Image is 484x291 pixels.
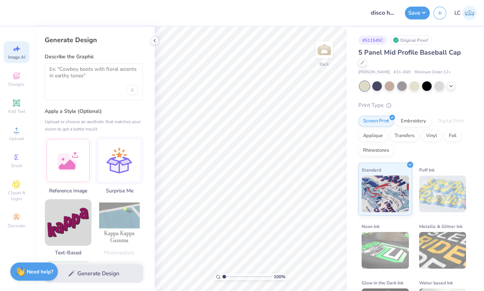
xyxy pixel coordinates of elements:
[45,118,143,133] div: Upload or choose an aesthetic that matches your vision to get a better result
[444,130,461,141] div: Foil
[9,136,24,141] span: Upload
[362,166,381,174] span: Standard
[391,36,432,45] div: Original Proof
[11,163,22,169] span: Greek
[394,69,411,75] span: # 31-069
[8,81,25,87] span: Designs
[126,84,138,96] div: Upload image
[358,101,469,110] div: Print Type
[45,36,143,44] div: Generate Design
[274,273,285,280] span: 100 %
[358,130,388,141] div: Applique
[45,53,143,60] label: Describe the Graphic
[362,176,409,212] img: Standard
[454,9,461,17] span: LC
[96,249,143,257] span: Photorealistic
[454,6,477,20] a: LC
[365,5,401,20] input: Untitled Design
[362,279,403,287] span: Glow in the Dark Ink
[358,116,394,127] div: Screen Print
[414,69,451,75] span: Minimum Order: 12 +
[433,116,469,127] div: Digital Print
[419,232,466,269] img: Metallic & Glitter Ink
[362,222,380,230] span: Neon Ink
[8,223,25,229] span: Decorate
[362,232,409,269] img: Neon Ink
[96,187,143,195] span: Surprise Me
[45,249,92,257] span: Text-Based
[396,116,431,127] div: Embroidery
[45,199,91,246] img: Text-Based
[419,279,453,287] span: Water based Ink
[96,199,143,246] img: Photorealistic
[419,166,435,174] span: Puff Ink
[462,6,477,20] img: Lauren Cohen
[358,48,461,57] span: 5 Panel Mid Profile Baseball Cap
[317,43,332,57] img: Back
[45,108,143,115] label: Apply a Style (Optional)
[358,36,387,45] div: # 511545C
[419,176,466,212] img: Puff Ink
[4,190,29,202] span: Clipart & logos
[419,222,462,230] span: Metallic & Glitter Ink
[8,54,25,60] span: Image AI
[27,268,53,275] strong: Need help?
[405,7,430,19] button: Save
[319,61,329,67] div: Back
[421,130,442,141] div: Vinyl
[390,130,419,141] div: Transfers
[45,187,92,195] span: Reference Image
[358,69,390,75] span: [PERSON_NAME]
[8,108,25,114] span: Add Text
[358,145,394,156] div: Rhinestones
